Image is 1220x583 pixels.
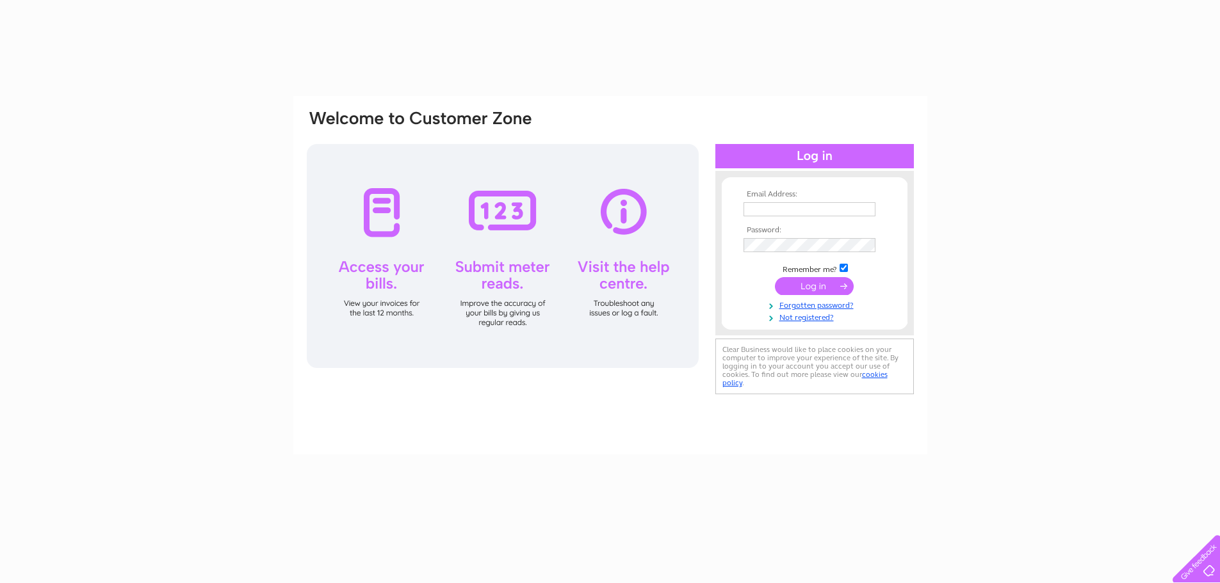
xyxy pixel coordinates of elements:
a: Forgotten password? [744,298,889,310]
a: Not registered? [744,310,889,323]
input: Submit [775,277,854,295]
a: cookies policy [722,370,888,387]
th: Email Address: [740,190,889,199]
th: Password: [740,226,889,235]
div: Clear Business would like to place cookies on your computer to improve your experience of the sit... [715,339,914,394]
td: Remember me? [740,262,889,275]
